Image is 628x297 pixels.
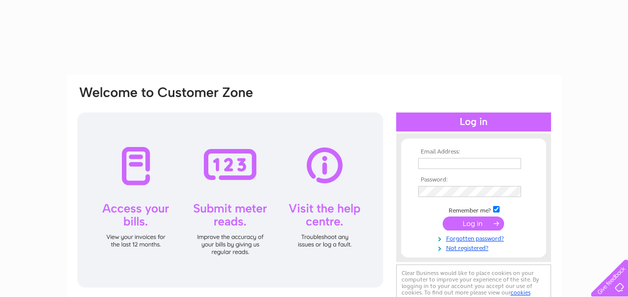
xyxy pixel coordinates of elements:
[416,148,532,155] th: Email Address:
[418,242,532,252] a: Not registered?
[443,216,504,230] input: Submit
[416,204,532,214] td: Remember me?
[418,233,532,242] a: Forgotten password?
[416,176,532,183] th: Password:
